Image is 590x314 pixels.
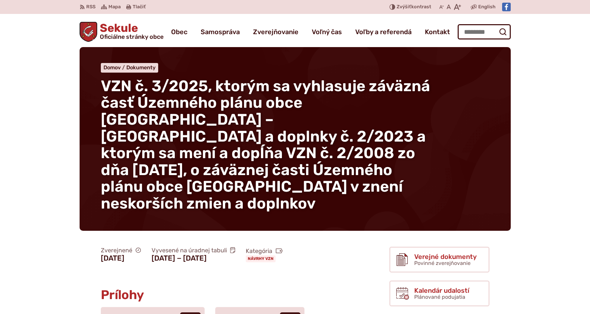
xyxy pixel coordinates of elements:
[201,23,240,41] a: Samospráva
[477,3,497,11] a: English
[397,4,431,10] span: kontrast
[171,23,187,41] a: Obec
[414,260,471,266] span: Povinné zverejňovanie
[133,4,146,10] span: Tlačiť
[414,253,477,260] span: Verejné dokumenty
[355,23,412,41] a: Voľby a referendá
[80,22,98,42] img: Prejsť na domovskú stránku
[246,247,283,255] span: Kategória
[152,247,235,254] span: Vyvesené na úradnej tabuli
[100,34,164,40] span: Oficiálne stránky obce
[502,3,511,11] img: Prejsť na Facebook stránku
[253,23,298,41] a: Zverejňovanie
[108,3,121,11] span: Mapa
[126,64,156,71] a: Dokumenty
[389,281,490,306] a: Kalendár udalostí Plánované podujatia
[152,254,235,263] figcaption: [DATE] − [DATE]
[103,64,121,71] span: Domov
[246,255,276,262] a: Návrhy VZN
[103,64,126,71] a: Domov
[312,23,342,41] a: Voľný čas
[86,3,96,11] span: RSS
[478,3,495,11] span: English
[397,4,411,10] span: Zvýšiť
[97,23,164,40] span: Sekule
[414,287,469,294] span: Kalendár udalostí
[101,77,430,213] span: VZN č. 3/2025, ktorým sa vyhlasuje záväzná časť Územného plánu obce [GEOGRAPHIC_DATA] – [GEOGRAPH...
[101,288,336,302] h2: Prílohy
[389,247,490,273] a: Verejné dokumenty Povinné zverejňovanie
[101,254,141,263] figcaption: [DATE]
[414,294,465,300] span: Plánované podujatia
[425,23,450,41] a: Kontakt
[101,247,141,254] span: Zverejnené
[80,22,164,42] a: Logo Sekule, prejsť na domovskú stránku.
